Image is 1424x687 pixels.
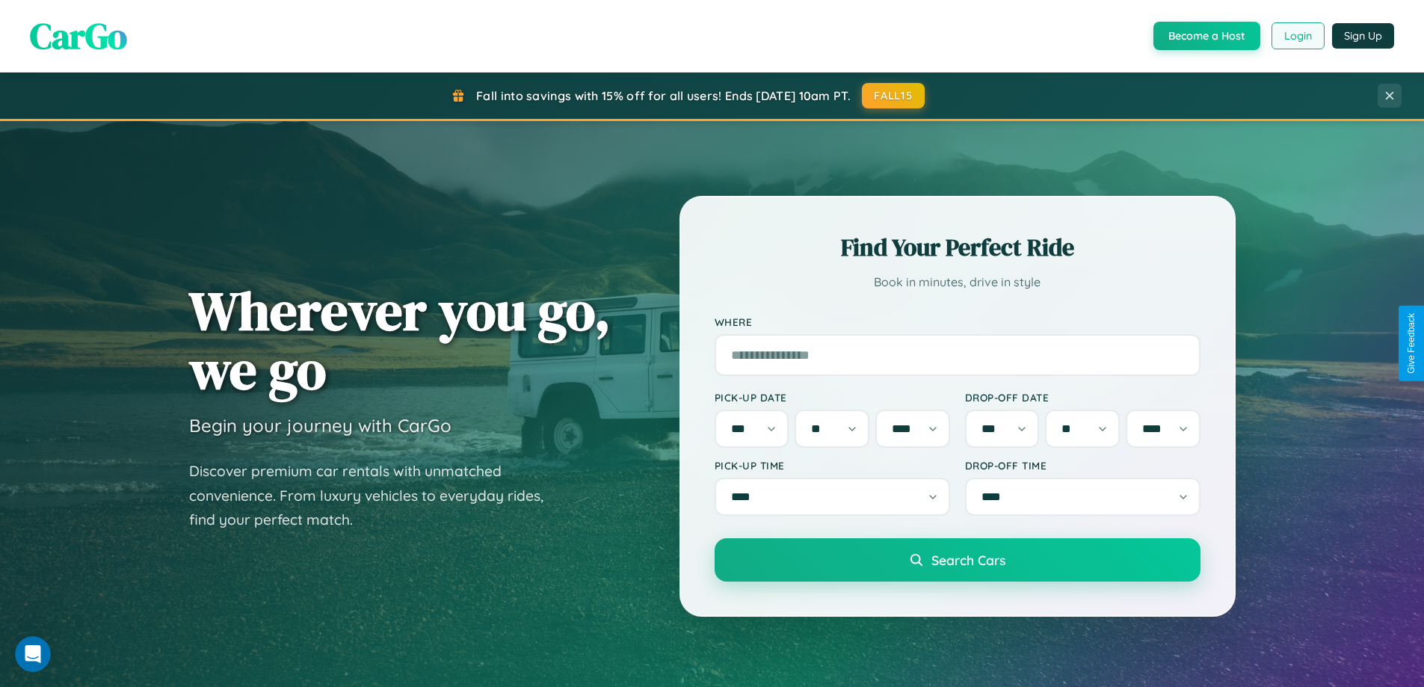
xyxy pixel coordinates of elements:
iframe: Intercom live chat [15,636,51,672]
h3: Begin your journey with CarGo [189,414,451,437]
p: Book in minutes, drive in style [715,271,1200,293]
span: Fall into savings with 15% off for all users! Ends [DATE] 10am PT. [476,88,851,103]
label: Drop-off Date [965,391,1200,404]
label: Where [715,315,1200,328]
button: Sign Up [1332,23,1394,49]
button: Become a Host [1153,22,1260,50]
label: Drop-off Time [965,459,1200,472]
button: Login [1272,22,1325,49]
div: Give Feedback [1406,313,1417,374]
label: Pick-up Time [715,459,950,472]
h2: Find Your Perfect Ride [715,231,1200,264]
h1: Wherever you go, we go [189,281,611,399]
button: Search Cars [715,538,1200,582]
span: Search Cars [931,552,1005,568]
p: Discover premium car rentals with unmatched convenience. From luxury vehicles to everyday rides, ... [189,459,563,532]
button: FALL15 [862,83,925,108]
span: CarGo [30,11,127,61]
label: Pick-up Date [715,391,950,404]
